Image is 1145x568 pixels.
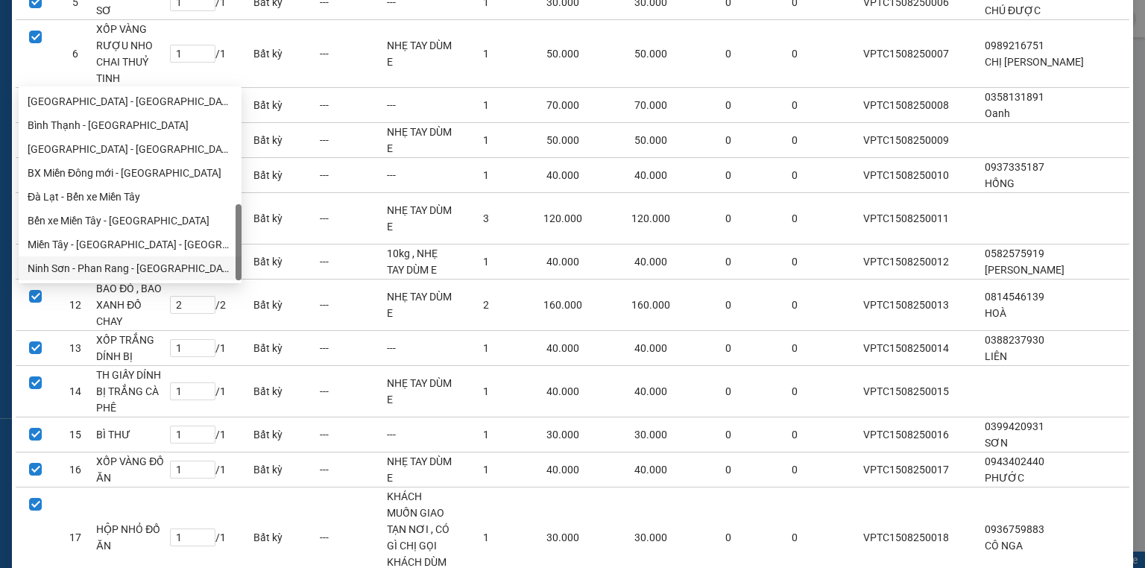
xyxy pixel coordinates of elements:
span: Oanh [985,107,1010,119]
span: [PERSON_NAME] [985,264,1064,276]
span: 0937335187 [985,161,1044,173]
td: 0 [695,452,761,487]
td: 40.000 [519,331,607,366]
td: --- [319,123,385,158]
td: 30.000 [607,417,695,452]
div: Miền Tây - Phan Rang - Ninh Sơn [19,233,242,256]
span: CHỊ [PERSON_NAME] [985,56,1084,68]
td: 0 [695,158,761,193]
span: SƠN [985,437,1008,449]
div: Bến xe Miền Tây - Đà Lạt [19,209,242,233]
td: XỐP VÀNG RƯỢU NHO CHAI THUỶ TINH [95,20,168,88]
td: 70.000 [607,88,695,123]
td: / 1 [169,331,253,366]
span: 0582575919 [985,247,1044,259]
td: XỐP TRẮNG DÍNH BỊ [95,331,168,366]
td: TH GIẤY DÍNH BỊ TRẮNG CÀ PHÊ [95,366,168,417]
td: Bất kỳ [253,123,319,158]
div: Đà Lạt - Bến xe Miền Tây [19,185,242,209]
td: 40.000 [519,158,607,193]
td: --- [386,88,452,123]
td: 40.000 [607,452,695,487]
td: 0 [695,88,761,123]
td: 0 [695,417,761,452]
td: 40.000 [519,244,607,280]
td: 120.000 [519,193,607,244]
td: VPTC1508250017 [828,452,984,487]
td: Bất kỳ [253,193,319,244]
td: 40.000 [607,366,695,417]
td: 1 [452,123,519,158]
td: --- [319,280,385,331]
td: BAO ĐỎ , BAO XANH ĐỒ CHAY [95,280,168,331]
td: 15 [56,417,96,452]
div: Đà Lạt - Quận 5 (Cao Tốc) [19,89,242,113]
span: HỒNG [985,177,1015,189]
span: 0989216751 [985,40,1044,51]
td: 2 [452,280,519,331]
td: 0 [762,280,828,331]
td: NHẸ TAY DÙM E [386,123,452,158]
div: Đà Lạt - Quận 5 (Quốc Lộ) [19,137,242,161]
b: An Anh Limousine [19,96,82,166]
td: XỐP VÀNG ĐỒ ĂN [95,452,168,487]
td: Bất kỳ [253,366,319,417]
td: 6 [56,20,96,88]
td: 0 [762,452,828,487]
td: 1 [452,452,519,487]
td: NHẸ TAY DÙM E [386,280,452,331]
div: [GEOGRAPHIC_DATA] - [GEOGRAPHIC_DATA] ([GEOGRAPHIC_DATA]) [28,93,233,110]
td: BÌ THƯ [95,417,168,452]
span: 0399420931 [985,420,1044,432]
td: --- [386,417,452,452]
td: 0 [762,123,828,158]
td: Bất kỳ [253,88,319,123]
td: VPTC1508250011 [828,193,984,244]
td: 50.000 [607,20,695,88]
td: --- [319,417,385,452]
td: / 1 [169,417,253,452]
td: Bất kỳ [253,417,319,452]
td: Bất kỳ [253,158,319,193]
td: 160.000 [519,280,607,331]
div: Bến xe Miền Tây - [GEOGRAPHIC_DATA] [28,212,233,229]
span: PHƯỚC [985,472,1024,484]
td: 0 [762,331,828,366]
td: 0 [762,20,828,88]
td: 70.000 [519,88,607,123]
td: Bất kỳ [253,244,319,280]
td: 1 [452,88,519,123]
td: 0 [762,366,828,417]
td: / 1 [169,20,253,88]
span: 0814546139 [985,291,1044,303]
td: 1 [452,158,519,193]
td: --- [319,244,385,280]
td: 3 [452,193,519,244]
td: / 1 [169,366,253,417]
td: Bất kỳ [253,331,319,366]
td: 1 [452,417,519,452]
td: / 1 [169,452,253,487]
div: [GEOGRAPHIC_DATA] - [GEOGRAPHIC_DATA] (Quốc Lộ) [28,141,233,157]
td: 30.000 [519,417,607,452]
td: 12 [56,280,96,331]
td: 0 [762,88,828,123]
td: 40.000 [519,452,607,487]
td: NHẸ TAY DÙM E [386,20,452,88]
td: --- [319,331,385,366]
span: CHÚ ĐƯỢC [985,4,1041,16]
td: VPTC1508250014 [828,331,984,366]
td: 50.000 [519,123,607,158]
td: --- [319,88,385,123]
span: HOÀ [985,307,1006,319]
td: 0 [695,123,761,158]
div: Ninh Sơn - Phan Rang - [GEOGRAPHIC_DATA] [28,260,233,277]
td: 0 [695,331,761,366]
td: VPTC1508250010 [828,158,984,193]
td: 0 [695,193,761,244]
td: Bất kỳ [253,20,319,88]
td: 0 [695,20,761,88]
div: Đà Lạt - Bến xe Miền Tây [28,189,233,205]
td: 160.000 [607,280,695,331]
td: VPTC1508250007 [828,20,984,88]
